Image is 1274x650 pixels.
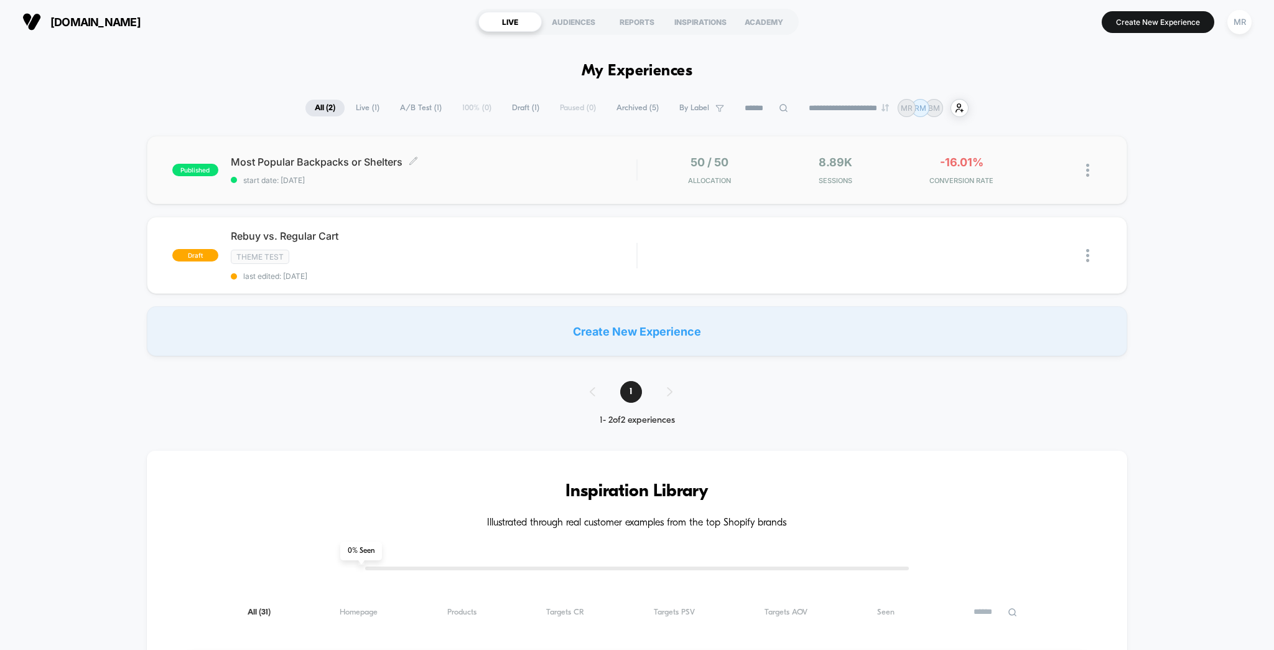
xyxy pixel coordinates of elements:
[19,12,144,32] button: [DOMAIN_NAME]
[231,250,289,264] span: Theme Test
[901,103,913,113] p: MR
[1224,9,1255,35] button: MR
[577,415,697,426] div: 1 - 2 of 2 experiences
[732,12,796,32] div: ACADEMY
[1086,249,1089,262] img: close
[172,249,218,261] span: draft
[546,608,584,617] span: Targets CR
[503,100,549,116] span: Draft ( 1 )
[1102,11,1214,33] button: Create New Experience
[231,230,637,242] span: Rebuy vs. Regular Cart
[765,608,807,617] span: Targets AOV
[881,104,889,111] img: end
[940,156,983,169] span: -16.01%
[1227,10,1252,34] div: MR
[776,176,896,185] span: Sessions
[690,156,728,169] span: 50 / 50
[542,12,605,32] div: AUDIENCES
[391,100,451,116] span: A/B Test ( 1 )
[928,103,940,113] p: BM
[679,103,709,113] span: By Label
[582,62,693,80] h1: My Experiences
[447,608,477,617] span: Products
[340,542,382,560] span: 0 % Seen
[1086,164,1089,177] img: close
[346,100,389,116] span: Live ( 1 )
[184,482,1090,502] h3: Inspiration Library
[607,100,668,116] span: Archived ( 5 )
[231,176,637,185] span: start date: [DATE]
[231,271,637,281] span: last edited: [DATE]
[305,100,345,116] span: All ( 2 )
[902,176,1022,185] span: CONVERSION RATE
[231,156,637,168] span: Most Popular Backpacks or Shelters
[620,381,642,403] span: 1
[50,16,141,29] span: [DOMAIN_NAME]
[22,12,41,31] img: Visually logo
[340,608,378,617] span: Homepage
[688,176,731,185] span: Allocation
[914,103,926,113] p: RM
[184,517,1090,529] h4: Illustrated through real customer examples from the top Shopify brands
[478,12,542,32] div: LIVE
[605,12,669,32] div: REPORTS
[172,164,218,176] span: published
[877,608,895,617] span: Seen
[147,306,1128,356] div: Create New Experience
[819,156,852,169] span: 8.89k
[669,12,732,32] div: INSPIRATIONS
[248,608,271,617] span: All
[654,608,695,617] span: Targets PSV
[259,608,271,616] span: ( 31 )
